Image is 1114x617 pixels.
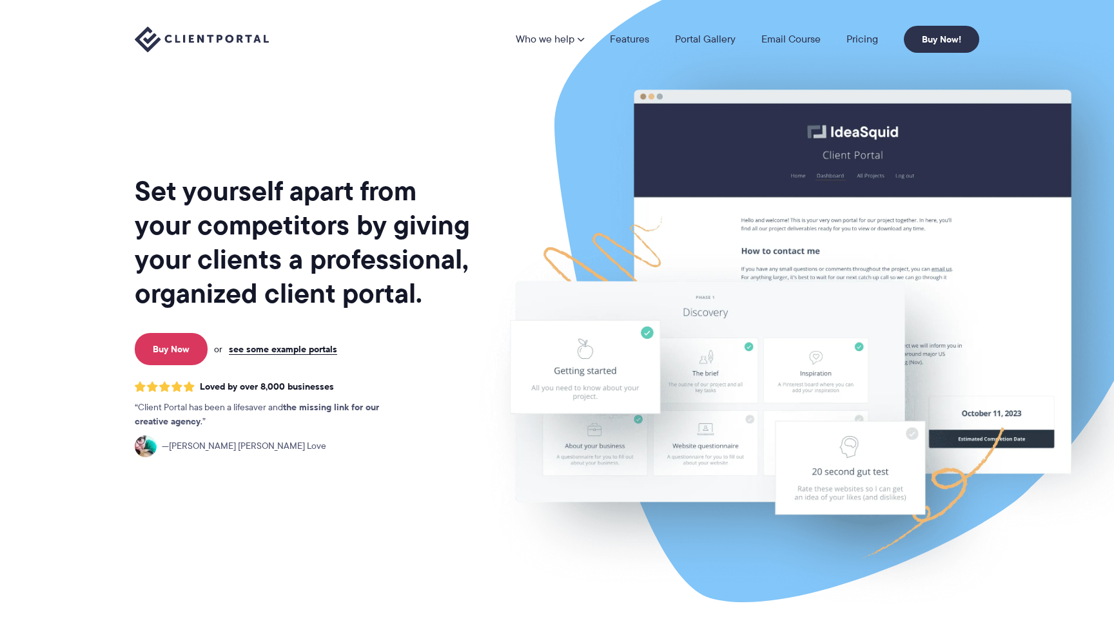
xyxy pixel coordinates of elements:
[135,400,379,428] strong: the missing link for our creative agency
[135,174,473,310] h1: Set yourself apart from your competitors by giving your clients a professional, organized client ...
[610,34,649,44] a: Features
[846,34,878,44] a: Pricing
[761,34,821,44] a: Email Course
[135,401,406,429] p: Client Portal has been a lifesaver and .
[675,34,736,44] a: Portal Gallery
[516,34,584,44] a: Who we help
[135,333,208,365] a: Buy Now
[200,381,334,392] span: Loved by over 8,000 businesses
[229,343,337,355] a: see some example portals
[214,343,222,355] span: or
[904,26,979,53] a: Buy Now!
[162,439,326,453] span: [PERSON_NAME] [PERSON_NAME] Love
